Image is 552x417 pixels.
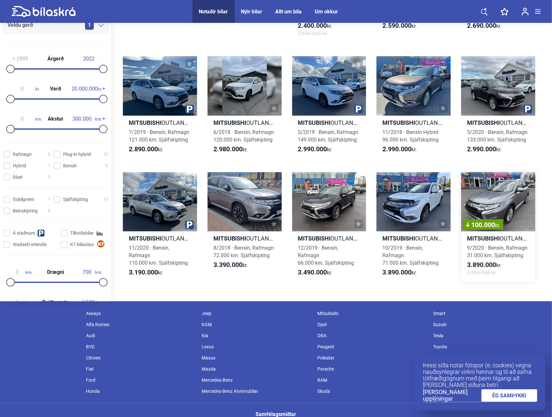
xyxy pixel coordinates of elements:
span: Hybrid [13,162,26,169]
span: kr. [467,261,501,269]
div: Citroen [83,352,198,363]
span: kr. [213,261,248,269]
span: kr. [467,22,501,30]
span: Tilboðsbílar [70,230,94,237]
div: Jeep [198,308,314,319]
span: km. [9,269,32,275]
a: [PERSON_NAME] upplýsingar [423,389,481,402]
span: 12/2019 · Bensín, Rafmagn 66.000 km. Sjálfskipting [298,245,354,266]
a: MitsubishiOUTLANDER11/2018 · Bensín Hybrid96.000 km. Sjálfskipting2.990.000kr. [376,56,451,159]
a: MitsubishiOUTLANDER8/2018 · Bensín, Rafmagn72.000 km. Sjálfskipting3.390.000kr. [208,172,282,282]
b: Mitsubishi [467,119,500,126]
div: Peugeot [314,341,430,352]
a: MitsubishiOUTLANDER INTENSE PHEV11/2020 · Bensín, Rafmagn110.000 km. Sjálfskipting3.190.000kr. [123,172,197,282]
span: 3/2020 · Bensín, Rafmagn 133.000 km. Sjálfskipting [467,129,527,143]
b: 2.690.000 [467,22,496,29]
span: 1 [48,162,50,169]
span: 0 [106,162,108,169]
div: KGM [198,319,314,330]
span: 3.990.000 kr. [467,269,497,276]
p: Þessi síða notar fótspor (e. cookies) vegna nauðsynlegrar virkni hennar og til að safna tölfræðig... [423,362,537,388]
a: Notaðir bílar [199,8,228,15]
span: kg. [9,299,31,305]
span: 5/2019 · Bensín, Rafmagn 149.000 km. Sjálfskipting [298,129,359,143]
span: 7/2019 · Bensín, Rafmagn 121.000 km. Sjálfskipting [129,129,189,143]
span: kr. [129,269,163,276]
div: Smart [430,308,545,319]
h2: OUTLANDER [376,119,451,126]
span: 100.000 [466,222,500,228]
b: 3.890.000 [467,261,496,269]
div: Maxus [198,352,314,363]
b: 2.890.000 [129,145,158,153]
img: user-login.svg [522,8,529,16]
b: 3.190.000 [129,268,158,276]
div: RAM [314,375,430,386]
b: Mitsubishi [382,119,415,126]
span: kr. [213,145,248,153]
div: Polestar [314,352,430,363]
div: Volvo [430,352,545,363]
b: 2.590.000 [382,22,411,29]
div: Mazda [198,363,314,375]
b: 2.400.000 [298,22,327,29]
a: Um okkur [315,8,338,15]
span: Bensín [63,162,77,169]
span: kg. [80,299,102,305]
a: ÉG SAMÞYKKI [481,389,538,402]
span: K7 bílasölur [70,241,94,248]
div: Toyota [430,341,545,352]
span: Verð [48,86,63,92]
span: Óskilgreint [13,196,34,203]
img: parking.png [354,105,363,113]
h2: OUTLANDER [461,235,535,242]
a: MitsubishiOUTLANDER6/2018 · Bensín, Rafmagn120.000 km. Sjálfskipting2.980.000kr. [208,56,282,159]
span: 12 [103,151,108,158]
div: Lexus [198,341,314,352]
span: Beinskipting [13,208,38,214]
b: 3.390.000 [213,261,243,269]
a: Nýir bílar [241,8,262,15]
b: 3.890.000 [382,268,411,276]
b: Mitsubishi [213,119,246,126]
div: Honda [83,386,198,397]
img: parking.png [185,221,194,229]
a: Allt um bíla [276,8,302,15]
span: 9/2020 · Bensín, Rafmagn 31.000 km. Sjálfskipting [467,245,527,259]
b: 2.990.000 [467,145,496,153]
span: 8/2018 · Bensín, Rafmagn 72.000 km. Sjálfskipting [213,245,274,259]
span: Drægni [45,270,66,275]
span: 1 [48,196,50,203]
b: Mitsubishi [129,119,161,126]
span: kr. [382,145,417,153]
span: kr. [467,145,501,153]
div: Mercedes-Benz [198,375,314,386]
span: 15 [103,196,108,203]
h2: OUTLANDER INTENSE PHEV [123,235,197,242]
div: Tesla [430,330,545,341]
span: Rafmagn [13,151,32,158]
h2: OUTLANDER INTENSE [292,235,366,242]
div: Audi [83,330,198,341]
div: Samfélagsmiðlar [256,412,296,417]
b: Mitsubishi [382,235,415,242]
span: Árgerð [46,56,65,61]
span: kr. [298,22,332,30]
div: Opel [314,319,430,330]
div: Ford [83,375,198,386]
span: Veldu gerð [8,21,33,30]
h2: OUTLANDER INSTYLE+ PHEV [292,119,366,126]
span: 0 [48,208,50,214]
span: Dráttargeta [41,300,71,305]
span: kr. [495,222,500,228]
div: Porsche [314,363,430,375]
span: 11/2020 · Bensín, Rafmagn 110.000 km. Sjálfskipting [129,245,188,266]
span: kr. [382,22,417,30]
div: Kia [198,330,314,341]
span: Dísel [13,174,22,181]
b: Mitsubishi [129,235,161,242]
